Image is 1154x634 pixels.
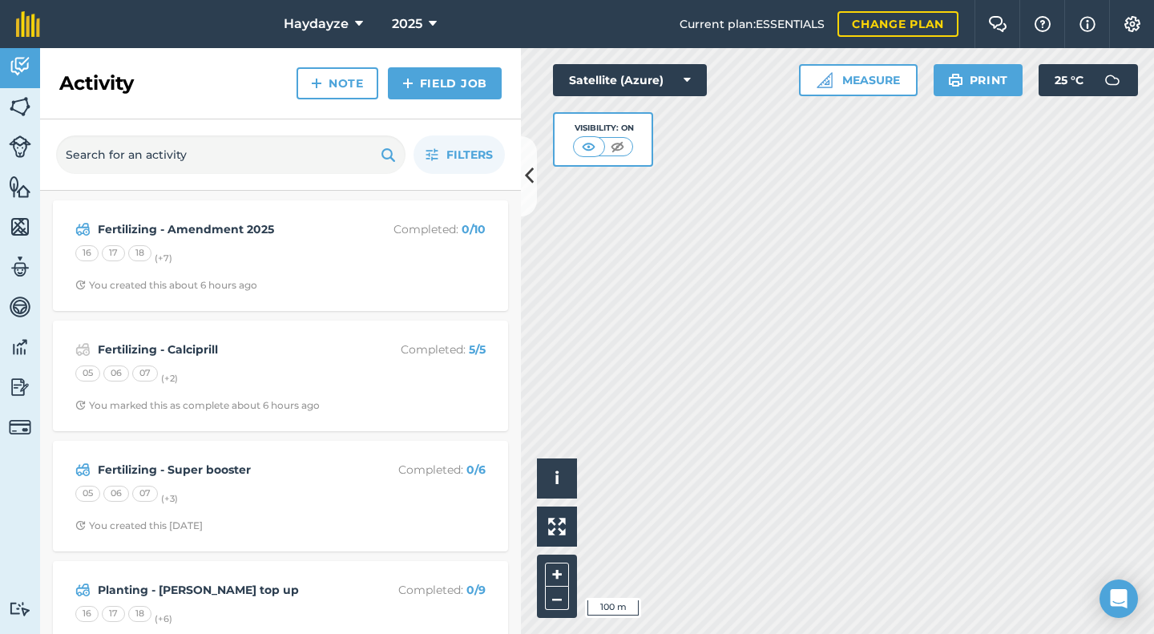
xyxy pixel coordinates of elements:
[75,245,99,261] div: 16
[1033,16,1052,32] img: A question mark icon
[9,255,31,279] img: svg+xml;base64,PD94bWwgdmVyc2lvbj0iMS4wIiBlbmNvZGluZz0idXRmLTgiPz4KPCEtLSBHZW5lcmF0b3I6IEFkb2JlIE...
[680,15,825,33] span: Current plan : ESSENTIALS
[537,458,577,499] button: i
[358,220,486,238] p: Completed :
[297,67,378,99] a: Note
[817,72,833,88] img: Ruler icon
[466,583,486,597] strong: 0 / 9
[161,493,178,504] small: (+ 3 )
[9,335,31,359] img: svg+xml;base64,PD94bWwgdmVyc2lvbj0iMS4wIiBlbmNvZGluZz0idXRmLTgiPz4KPCEtLSBHZW5lcmF0b3I6IEFkb2JlIE...
[388,67,502,99] a: Field Job
[75,400,86,410] img: Clock with arrow pointing clockwise
[284,14,349,34] span: Haydayze
[75,486,100,502] div: 05
[98,461,352,479] strong: Fertilizing - Super booster
[9,375,31,399] img: svg+xml;base64,PD94bWwgdmVyc2lvbj0iMS4wIiBlbmNvZGluZz0idXRmLTgiPz4KPCEtLSBHZW5lcmF0b3I6IEFkb2JlIE...
[132,365,158,382] div: 07
[75,519,203,532] div: You created this [DATE]
[16,11,40,37] img: fieldmargin Logo
[63,210,498,301] a: Fertilizing - Amendment 2025Completed: 0/10161718(+7)Clock with arrow pointing clockwiseYou creat...
[75,399,320,412] div: You marked this as complete about 6 hours ago
[934,64,1023,96] button: Print
[462,222,486,236] strong: 0 / 10
[9,175,31,199] img: svg+xml;base64,PHN2ZyB4bWxucz0iaHR0cDovL3d3dy53My5vcmcvMjAwMC9zdmciIHdpZHRoPSI1NiIgaGVpZ2h0PSI2MC...
[9,215,31,239] img: svg+xml;base64,PHN2ZyB4bWxucz0iaHR0cDovL3d3dy53My5vcmcvMjAwMC9zdmciIHdpZHRoPSI1NiIgaGVpZ2h0PSI2MC...
[466,462,486,477] strong: 0 / 6
[161,373,178,384] small: (+ 2 )
[75,580,91,600] img: svg+xml;base64,PD94bWwgdmVyc2lvbj0iMS4wIiBlbmNvZGluZz0idXRmLTgiPz4KPCEtLSBHZW5lcmF0b3I6IEFkb2JlIE...
[579,139,599,155] img: svg+xml;base64,PHN2ZyB4bWxucz0iaHR0cDovL3d3dy53My5vcmcvMjAwMC9zdmciIHdpZHRoPSI1MCIgaGVpZ2h0PSI0MC...
[75,279,257,292] div: You created this about 6 hours ago
[103,365,129,382] div: 06
[358,461,486,479] p: Completed :
[128,245,151,261] div: 18
[128,606,151,622] div: 18
[1100,579,1138,618] div: Open Intercom Messenger
[1079,14,1095,34] img: svg+xml;base64,PHN2ZyB4bWxucz0iaHR0cDovL3d3dy53My5vcmcvMjAwMC9zdmciIHdpZHRoPSIxNyIgaGVpZ2h0PSIxNy...
[9,416,31,438] img: svg+xml;base64,PD94bWwgdmVyc2lvbj0iMS4wIiBlbmNvZGluZz0idXRmLTgiPz4KPCEtLSBHZW5lcmF0b3I6IEFkb2JlIE...
[381,145,396,164] img: svg+xml;base64,PHN2ZyB4bWxucz0iaHR0cDovL3d3dy53My5vcmcvMjAwMC9zdmciIHdpZHRoPSIxOSIgaGVpZ2h0PSIyNC...
[75,340,91,359] img: svg+xml;base64,PD94bWwgdmVyc2lvbj0iMS4wIiBlbmNvZGluZz0idXRmLTgiPz4KPCEtLSBHZW5lcmF0b3I6IEFkb2JlIE...
[402,74,414,93] img: svg+xml;base64,PHN2ZyB4bWxucz0iaHR0cDovL3d3dy53My5vcmcvMjAwMC9zdmciIHdpZHRoPSIxNCIgaGVpZ2h0PSIyNC...
[392,14,422,34] span: 2025
[311,74,322,93] img: svg+xml;base64,PHN2ZyB4bWxucz0iaHR0cDovL3d3dy53My5vcmcvMjAwMC9zdmciIHdpZHRoPSIxNCIgaGVpZ2h0PSIyNC...
[837,11,958,37] a: Change plan
[545,563,569,587] button: +
[155,252,172,264] small: (+ 7 )
[573,122,634,135] div: Visibility: On
[75,606,99,622] div: 16
[9,55,31,79] img: svg+xml;base64,PD94bWwgdmVyc2lvbj0iMS4wIiBlbmNvZGluZz0idXRmLTgiPz4KPCEtLSBHZW5lcmF0b3I6IEFkb2JlIE...
[358,581,486,599] p: Completed :
[9,601,31,616] img: svg+xml;base64,PD94bWwgdmVyc2lvbj0iMS4wIiBlbmNvZGluZz0idXRmLTgiPz4KPCEtLSBHZW5lcmF0b3I6IEFkb2JlIE...
[56,135,406,174] input: Search for an activity
[358,341,486,358] p: Completed :
[799,64,918,96] button: Measure
[98,220,352,238] strong: Fertilizing - Amendment 2025
[1055,64,1083,96] span: 25 ° C
[988,16,1007,32] img: Two speech bubbles overlapping with the left bubble in the forefront
[1123,16,1142,32] img: A cog icon
[102,245,125,261] div: 17
[132,486,158,502] div: 07
[607,139,627,155] img: svg+xml;base64,PHN2ZyB4bWxucz0iaHR0cDovL3d3dy53My5vcmcvMjAwMC9zdmciIHdpZHRoPSI1MCIgaGVpZ2h0PSI0MC...
[446,146,493,164] span: Filters
[75,365,100,382] div: 05
[75,520,86,531] img: Clock with arrow pointing clockwise
[555,468,559,488] span: i
[414,135,505,174] button: Filters
[98,341,352,358] strong: Fertilizing - Calciprill
[1096,64,1128,96] img: svg+xml;base64,PD94bWwgdmVyc2lvbj0iMS4wIiBlbmNvZGluZz0idXRmLTgiPz4KPCEtLSBHZW5lcmF0b3I6IEFkb2JlIE...
[948,71,963,90] img: svg+xml;base64,PHN2ZyB4bWxucz0iaHR0cDovL3d3dy53My5vcmcvMjAwMC9zdmciIHdpZHRoPSIxOSIgaGVpZ2h0PSIyNC...
[102,606,125,622] div: 17
[469,342,486,357] strong: 5 / 5
[63,450,498,542] a: Fertilizing - Super boosterCompleted: 0/6050607(+3)Clock with arrow pointing clockwiseYou created...
[548,518,566,535] img: Four arrows, one pointing top left, one top right, one bottom right and the last bottom left
[553,64,707,96] button: Satellite (Azure)
[9,295,31,319] img: svg+xml;base64,PD94bWwgdmVyc2lvbj0iMS4wIiBlbmNvZGluZz0idXRmLTgiPz4KPCEtLSBHZW5lcmF0b3I6IEFkb2JlIE...
[9,135,31,158] img: svg+xml;base64,PD94bWwgdmVyc2lvbj0iMS4wIiBlbmNvZGluZz0idXRmLTgiPz4KPCEtLSBHZW5lcmF0b3I6IEFkb2JlIE...
[98,581,352,599] strong: Planting - [PERSON_NAME] top up
[1039,64,1138,96] button: 25 °C
[75,220,91,239] img: svg+xml;base64,PD94bWwgdmVyc2lvbj0iMS4wIiBlbmNvZGluZz0idXRmLTgiPz4KPCEtLSBHZW5lcmF0b3I6IEFkb2JlIE...
[155,613,172,624] small: (+ 6 )
[63,330,498,422] a: Fertilizing - CalciprillCompleted: 5/5050607(+2)Clock with arrow pointing clockwiseYou marked thi...
[545,587,569,610] button: –
[75,460,91,479] img: svg+xml;base64,PD94bWwgdmVyc2lvbj0iMS4wIiBlbmNvZGluZz0idXRmLTgiPz4KPCEtLSBHZW5lcmF0b3I6IEFkb2JlIE...
[103,486,129,502] div: 06
[9,95,31,119] img: svg+xml;base64,PHN2ZyB4bWxucz0iaHR0cDovL3d3dy53My5vcmcvMjAwMC9zdmciIHdpZHRoPSI1NiIgaGVpZ2h0PSI2MC...
[75,280,86,290] img: Clock with arrow pointing clockwise
[59,71,134,96] h2: Activity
